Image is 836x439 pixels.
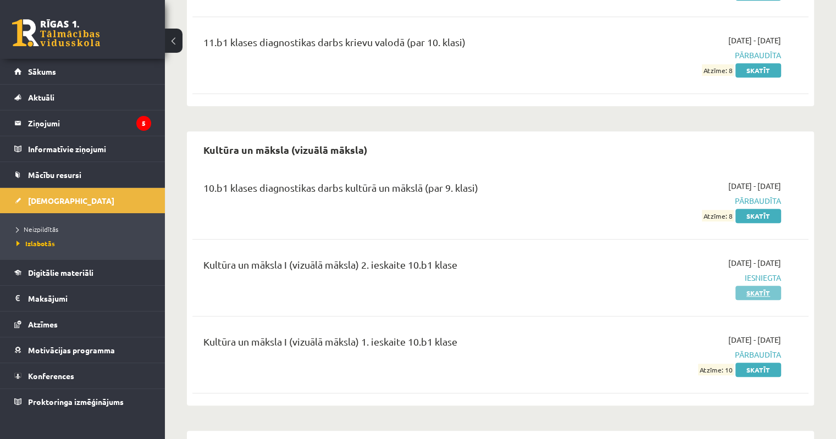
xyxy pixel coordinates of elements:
[728,180,781,192] span: [DATE] - [DATE]
[735,63,781,77] a: Skatīt
[28,66,56,76] span: Sākums
[600,195,781,207] span: Pārbaudīta
[14,286,151,311] a: Maksājumi
[14,136,151,162] a: Informatīvie ziņojumi
[28,345,115,355] span: Motivācijas programma
[136,116,151,131] i: 5
[735,286,781,300] a: Skatīt
[698,364,734,375] span: Atzīme: 10
[600,349,781,360] span: Pārbaudīta
[702,64,734,76] span: Atzīme: 8
[28,170,81,180] span: Mācību resursi
[702,210,734,221] span: Atzīme: 8
[203,35,583,55] div: 11.b1 klases diagnostikas darbs krievu valodā (par 10. klasi)
[728,257,781,269] span: [DATE] - [DATE]
[192,137,378,163] h2: Kultūra un māksla (vizuālā māksla)
[14,188,151,213] a: [DEMOGRAPHIC_DATA]
[28,136,151,162] legend: Informatīvie ziņojumi
[28,196,114,205] span: [DEMOGRAPHIC_DATA]
[16,239,55,248] span: Izlabotās
[28,268,93,277] span: Digitālie materiāli
[16,238,154,248] a: Izlabotās
[203,334,583,354] div: Kultūra un māksla I (vizuālā māksla) 1. ieskaite 10.b1 klase
[14,337,151,363] a: Motivācijas programma
[14,59,151,84] a: Sākums
[14,363,151,388] a: Konferences
[28,110,151,136] legend: Ziņojumi
[28,397,124,407] span: Proktoringa izmēģinājums
[728,334,781,346] span: [DATE] - [DATE]
[600,49,781,61] span: Pārbaudīta
[28,92,54,102] span: Aktuāli
[28,371,74,381] span: Konferences
[203,180,583,201] div: 10.b1 klases diagnostikas darbs kultūrā un mākslā (par 9. klasi)
[28,319,58,329] span: Atzīmes
[203,257,583,277] div: Kultūra un māksla I (vizuālā māksla) 2. ieskaite 10.b1 klase
[14,389,151,414] a: Proktoringa izmēģinājums
[12,19,100,47] a: Rīgas 1. Tālmācības vidusskola
[600,272,781,284] span: Iesniegta
[735,363,781,377] a: Skatīt
[28,286,151,311] legend: Maksājumi
[14,85,151,110] a: Aktuāli
[14,110,151,136] a: Ziņojumi5
[14,162,151,187] a: Mācību resursi
[14,312,151,337] a: Atzīmes
[14,260,151,285] a: Digitālie materiāli
[728,35,781,46] span: [DATE] - [DATE]
[735,209,781,223] a: Skatīt
[16,224,154,234] a: Neizpildītās
[16,225,58,234] span: Neizpildītās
